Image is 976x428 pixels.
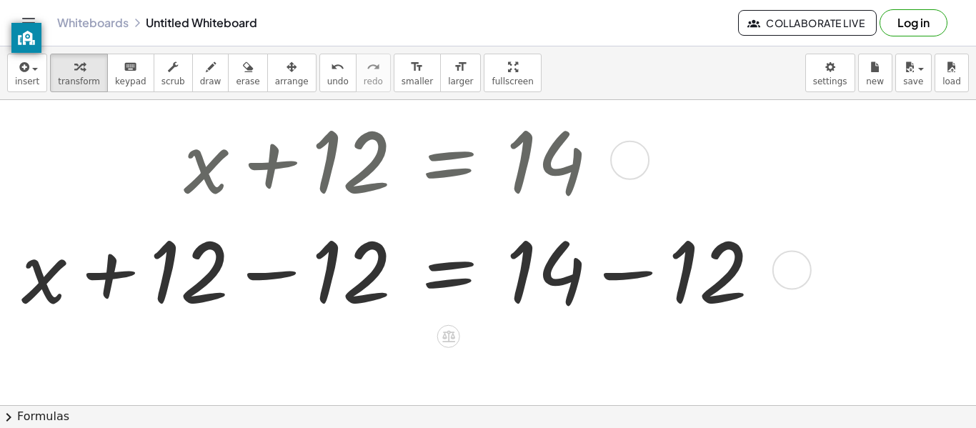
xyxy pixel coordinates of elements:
[750,16,865,29] span: Collaborate Live
[15,76,39,86] span: insert
[367,59,380,76] i: redo
[275,76,309,86] span: arrange
[356,54,391,92] button: redoredo
[124,59,137,76] i: keyboard
[267,54,317,92] button: arrange
[107,54,154,92] button: keyboardkeypad
[805,54,855,92] button: settings
[11,23,41,53] button: privacy banner
[228,54,267,92] button: erase
[17,11,40,34] button: Toggle navigation
[738,10,877,36] button: Collaborate Live
[50,54,108,92] button: transform
[880,9,947,36] button: Log in
[57,16,129,30] a: Whiteboards
[200,76,221,86] span: draw
[58,76,100,86] span: transform
[437,325,460,348] div: Apply the same math to both sides of the equation
[7,54,47,92] button: insert
[895,54,932,92] button: save
[448,76,473,86] span: larger
[813,76,847,86] span: settings
[402,76,433,86] span: smaller
[484,54,541,92] button: fullscreen
[454,59,467,76] i: format_size
[161,76,185,86] span: scrub
[440,54,481,92] button: format_sizelarger
[236,76,259,86] span: erase
[394,54,441,92] button: format_sizesmaller
[858,54,892,92] button: new
[935,54,969,92] button: load
[903,76,923,86] span: save
[331,59,344,76] i: undo
[410,59,424,76] i: format_size
[319,54,357,92] button: undoundo
[866,76,884,86] span: new
[364,76,383,86] span: redo
[942,76,961,86] span: load
[115,76,146,86] span: keypad
[327,76,349,86] span: undo
[492,76,533,86] span: fullscreen
[192,54,229,92] button: draw
[154,54,193,92] button: scrub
